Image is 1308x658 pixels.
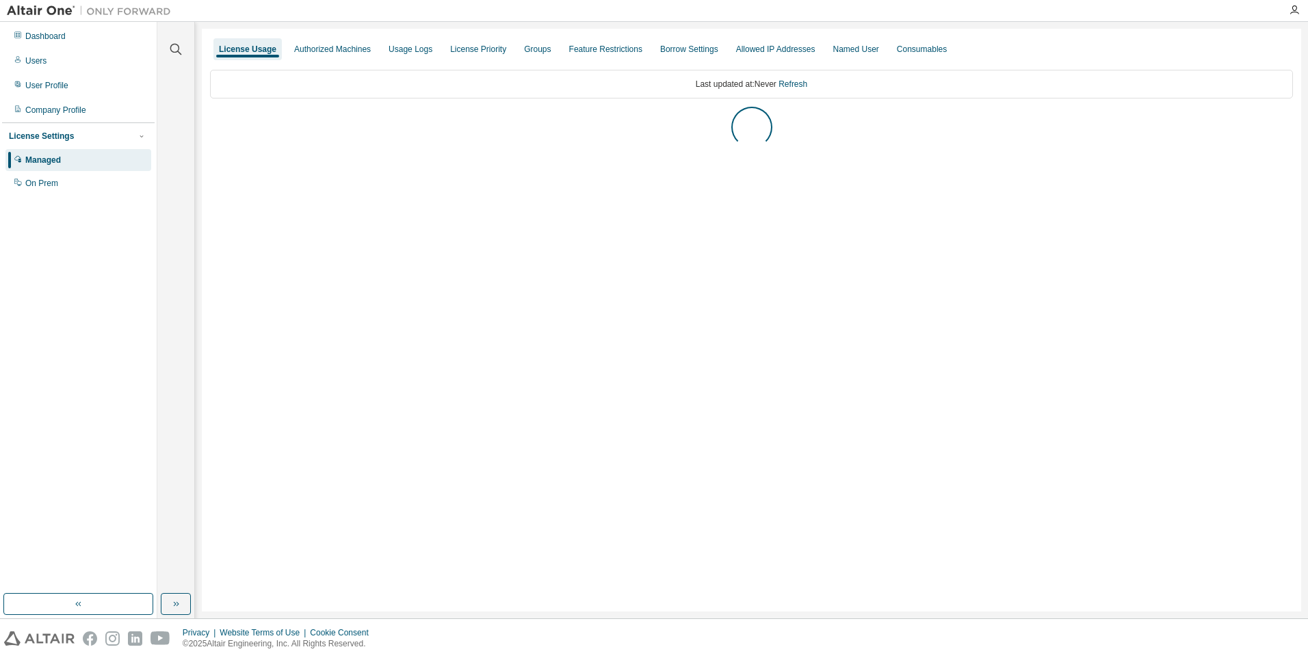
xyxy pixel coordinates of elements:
[660,44,718,55] div: Borrow Settings
[25,31,66,42] div: Dashboard
[7,4,178,18] img: Altair One
[128,631,142,646] img: linkedin.svg
[779,79,807,89] a: Refresh
[25,178,58,189] div: On Prem
[736,44,815,55] div: Allowed IP Addresses
[9,131,74,142] div: License Settings
[294,44,371,55] div: Authorized Machines
[25,105,86,116] div: Company Profile
[151,631,170,646] img: youtube.svg
[105,631,120,646] img: instagram.svg
[569,44,642,55] div: Feature Restrictions
[83,631,97,646] img: facebook.svg
[450,44,506,55] div: License Priority
[183,627,220,638] div: Privacy
[210,70,1293,98] div: Last updated at: Never
[183,638,377,650] p: © 2025 Altair Engineering, Inc. All Rights Reserved.
[4,631,75,646] img: altair_logo.svg
[833,44,878,55] div: Named User
[25,55,47,66] div: Users
[389,44,432,55] div: Usage Logs
[897,44,947,55] div: Consumables
[25,155,61,166] div: Managed
[220,627,310,638] div: Website Terms of Use
[25,80,68,91] div: User Profile
[310,627,376,638] div: Cookie Consent
[219,44,276,55] div: License Usage
[524,44,551,55] div: Groups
